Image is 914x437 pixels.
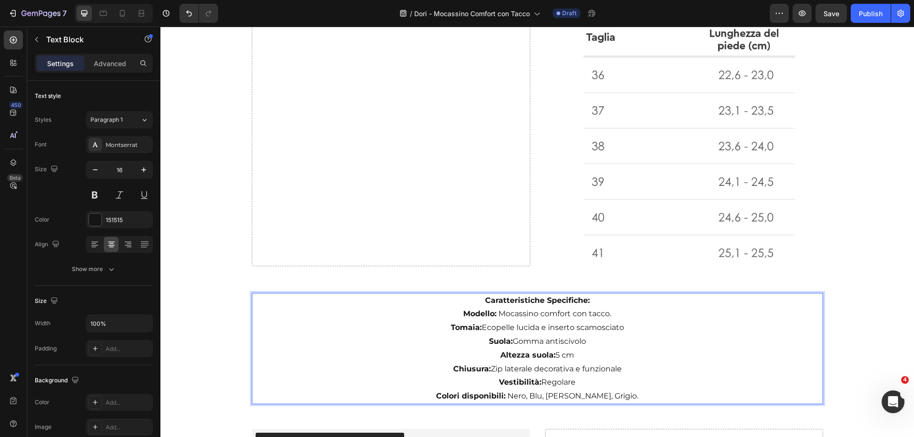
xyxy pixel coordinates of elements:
[381,351,415,360] span: Regolare
[106,398,150,407] div: Add...
[87,315,152,332] input: Auto
[35,398,50,407] div: Color
[35,261,153,278] button: Show more
[303,282,336,291] strong: Modello:
[106,423,150,432] div: Add...
[90,116,123,124] span: Paragraph 1
[562,9,576,18] span: Draft
[321,296,464,305] span: Ecopelle lucida e inserto scamosciato
[276,365,345,374] strong: Colori disponibili:
[293,338,330,347] strong: Chiusura:
[901,376,909,384] span: 4
[106,345,150,353] div: Add...
[340,324,395,333] strong: Altezza suola:
[86,111,153,128] button: Paragraph 1
[94,58,126,68] p: Advanced
[106,216,150,224] div: 151515
[882,390,904,413] iframe: Intercom live chat
[815,4,847,23] button: Save
[106,141,150,149] div: Montserrat
[35,238,61,251] div: Align
[290,296,321,305] strong: Tomaia:
[62,8,67,19] p: 7
[35,92,61,100] div: Text style
[9,101,23,109] div: 450
[46,34,127,45] p: Text Block
[35,423,51,431] div: Image
[35,215,50,224] div: Color
[160,27,914,437] iframe: Design area
[35,163,60,176] div: Size
[325,269,429,278] strong: Caratteristiche Specifiche:
[851,4,891,23] button: Publish
[35,140,47,149] div: Font
[859,9,883,19] div: Publish
[338,351,381,360] strong: Vestibilità:
[328,310,352,319] strong: Suola:
[35,295,60,308] div: Size
[95,406,244,429] button: Judge.me - Review Widget
[72,264,116,274] div: Show more
[414,9,530,19] span: Dori - Mocassino Comfort con Tacco
[824,10,839,18] span: Save
[395,324,414,333] span: 5 cm
[35,116,51,124] div: Styles
[35,374,81,387] div: Background
[330,338,461,347] span: Zip laterale decorativa e funzionale
[92,363,662,377] p: Nero, Blu, [PERSON_NAME], Grigio.
[4,4,71,23] button: 7
[352,310,426,319] span: Gomma antiscivolo
[92,281,662,294] p: Mocassino comfort con tacco.
[410,9,412,19] span: /
[47,58,74,68] p: Settings
[91,266,663,378] div: Rich Text Editor. Editing area: main
[7,174,23,182] div: Beta
[35,319,50,328] div: Width
[179,4,218,23] div: Undo/Redo
[35,344,57,353] div: Padding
